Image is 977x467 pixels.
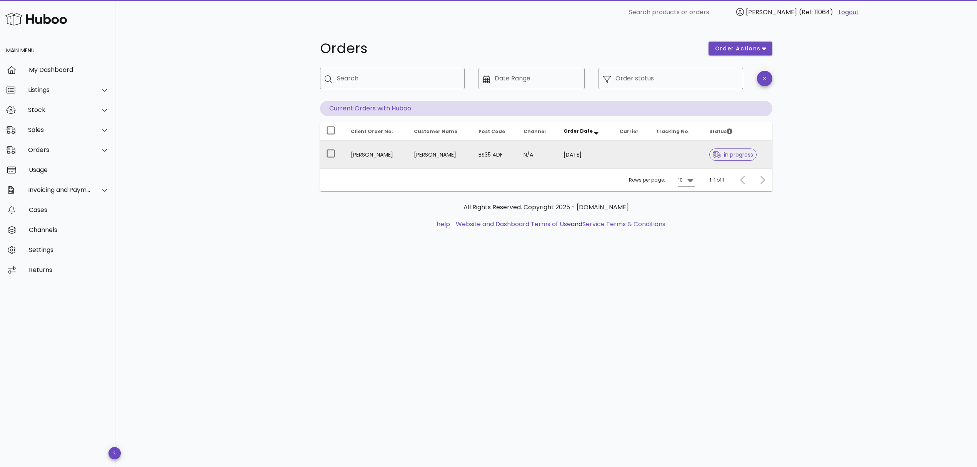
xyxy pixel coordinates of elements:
[453,220,665,229] li: and
[28,186,91,193] div: Invoicing and Payments
[582,220,665,228] a: Service Terms & Conditions
[478,128,505,135] span: Post Code
[709,42,772,55] button: order actions
[29,206,109,213] div: Cases
[713,152,754,157] span: in progress
[710,177,724,183] div: 1-1 of 1
[408,122,472,141] th: Customer Name
[678,177,683,183] div: 10
[320,42,699,55] h1: Orders
[326,203,766,212] p: All Rights Reserved. Copyright 2025 - [DOMAIN_NAME]
[564,128,593,134] span: Order Date
[29,166,109,173] div: Usage
[472,141,517,168] td: BS35 4DF
[517,122,557,141] th: Channel
[345,141,408,168] td: [PERSON_NAME]
[5,11,67,27] img: Huboo Logo
[656,128,690,135] span: Tracking No.
[414,128,457,135] span: Customer Name
[517,141,557,168] td: N/A
[472,122,517,141] th: Post Code
[678,174,695,186] div: 10Rows per page:
[28,106,91,113] div: Stock
[29,246,109,254] div: Settings
[29,226,109,233] div: Channels
[28,146,91,153] div: Orders
[408,141,472,168] td: [PERSON_NAME]
[524,128,546,135] span: Channel
[29,66,109,73] div: My Dashboard
[28,126,91,133] div: Sales
[650,122,703,141] th: Tracking No.
[456,220,571,228] a: Website and Dashboard Terms of Use
[839,8,859,17] a: Logout
[557,122,614,141] th: Order Date: Sorted descending. Activate to remove sorting.
[799,8,833,17] span: (Ref: 11064)
[320,101,772,116] p: Current Orders with Huboo
[746,8,797,17] span: [PERSON_NAME]
[345,122,408,141] th: Client Order No.
[620,128,639,135] span: Carrier
[29,266,109,274] div: Returns
[709,128,732,135] span: Status
[629,169,695,191] div: Rows per page:
[703,122,772,141] th: Status
[614,122,650,141] th: Carrier
[351,128,393,135] span: Client Order No.
[557,141,614,168] td: [DATE]
[437,220,450,228] a: help
[715,45,761,53] span: order actions
[28,86,91,93] div: Listings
